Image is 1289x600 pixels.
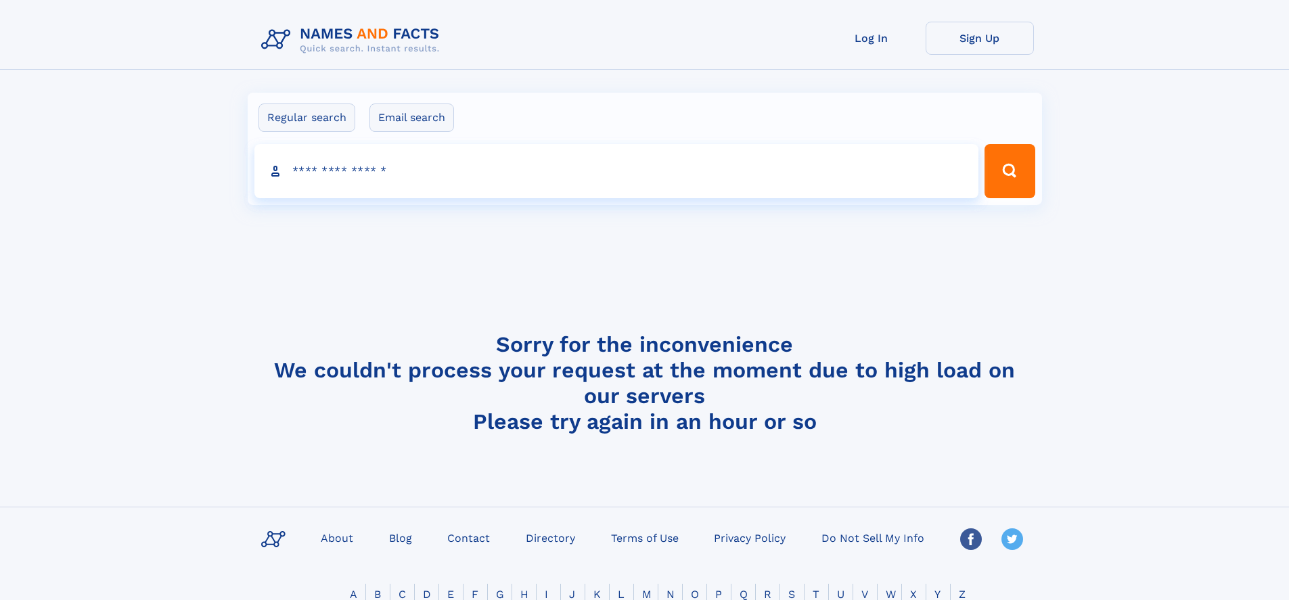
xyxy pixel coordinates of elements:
label: Regular search [258,103,355,132]
a: Blog [384,528,417,547]
a: Log In [817,22,926,55]
a: Sign Up [926,22,1034,55]
a: Privacy Policy [708,528,791,547]
h4: Sorry for the inconvenience We couldn't process your request at the moment due to high load on ou... [256,331,1034,434]
a: Contact [442,528,495,547]
input: search input [254,144,979,198]
a: About [315,528,359,547]
button: Search Button [985,144,1035,198]
img: Facebook [960,528,982,550]
label: Email search [369,103,454,132]
a: Directory [520,528,581,547]
img: Logo Names and Facts [256,22,451,58]
a: Terms of Use [606,528,684,547]
img: Twitter [1001,528,1023,550]
a: Do Not Sell My Info [816,528,930,547]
